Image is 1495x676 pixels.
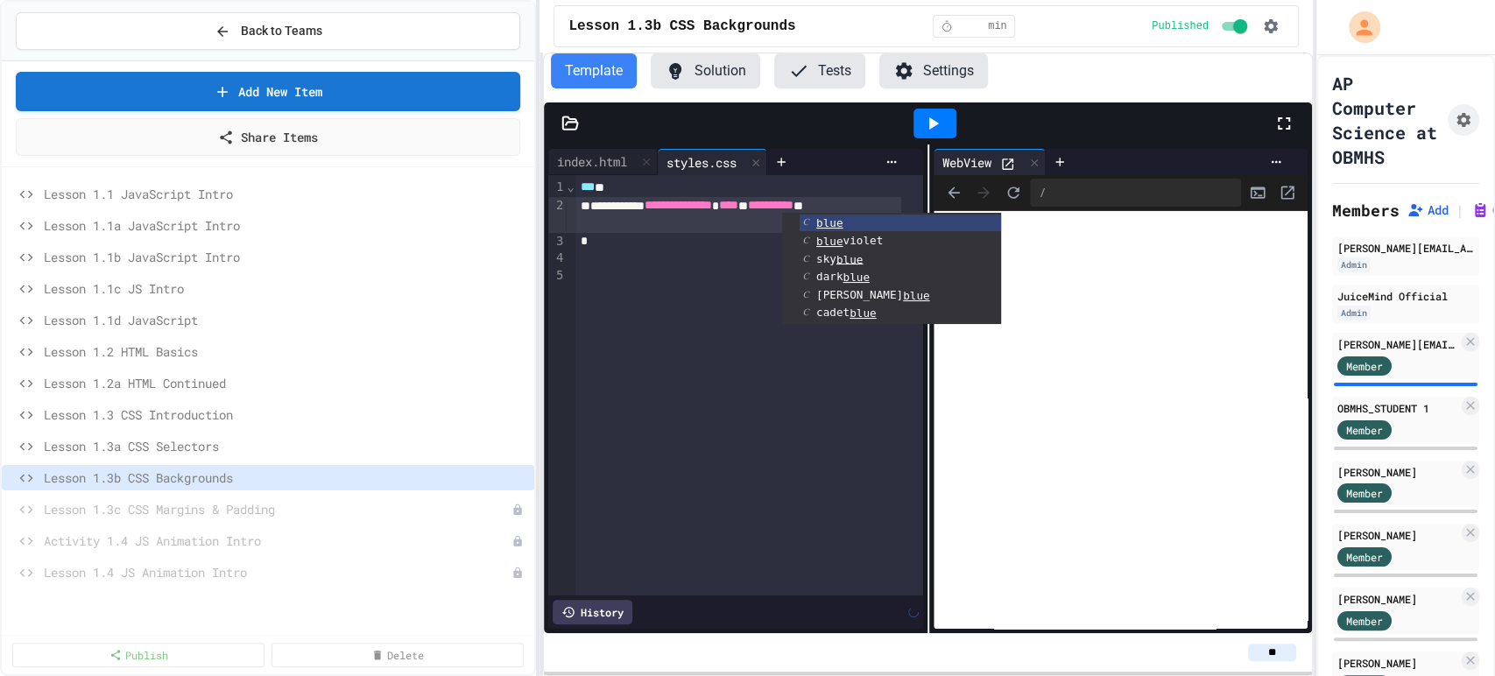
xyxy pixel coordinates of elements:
iframe: Web Preview [934,211,1308,630]
div: styles.css [658,153,745,172]
button: Add [1407,201,1449,219]
div: [PERSON_NAME] [1337,527,1458,543]
div: [PERSON_NAME][EMAIL_ADDRESS][PERSON_NAME][DOMAIN_NAME] [1337,336,1458,352]
a: Publish [12,643,264,667]
span: Lesson 1.3c CSS Margins & Padding [44,500,511,518]
span: Lesson 1.4 JS Animation Intro [44,563,511,581]
div: [PERSON_NAME] [1337,591,1458,607]
span: blue [816,216,843,229]
div: History [553,600,632,624]
span: dark [816,270,870,283]
button: Template [551,53,637,88]
span: Fold line [566,180,575,194]
span: Forward [970,180,997,206]
span: Member [1346,613,1383,629]
span: Member [1346,485,1383,501]
span: Lesson 1.3b CSS Backgrounds [44,468,527,487]
span: Lesson 1.2a HTML Continued [44,374,527,392]
button: Solution [651,53,760,88]
span: Lesson 1.2 HTML Basics [44,342,527,361]
div: OBMHS_STUDENT 1 [1337,400,1458,416]
div: 4 [548,250,566,267]
span: Back to Teams [241,22,322,40]
span: Lesson 1.1a JavaScript Intro [44,216,527,235]
ul: Completions [782,213,1001,324]
button: Settings [879,53,988,88]
div: Unpublished [511,535,524,547]
span: [PERSON_NAME] [816,288,930,301]
button: Assignment Settings [1448,104,1479,136]
div: index.html [548,152,636,171]
div: [PERSON_NAME] [1337,464,1458,480]
div: Admin [1337,306,1371,320]
span: Member [1346,422,1383,438]
span: Lesson 1.3 CSS Introduction [44,405,527,424]
h1: AP Computer Science at OBMHS [1332,71,1441,169]
a: Add New Item [16,72,520,111]
span: Back [941,180,967,206]
span: blue [816,235,843,248]
span: Member [1346,358,1383,374]
span: violet [816,234,883,247]
span: blue [903,289,929,302]
span: sky [816,252,863,265]
div: Unpublished [511,567,524,579]
button: Console [1245,180,1271,206]
button: Refresh [1000,180,1026,206]
h2: Members [1332,198,1400,222]
div: WebView [934,153,1000,172]
span: blue [843,271,869,284]
div: 2 [548,197,566,233]
span: min [988,19,1007,33]
div: 3 [548,233,566,250]
div: My Account [1330,7,1385,47]
div: [PERSON_NAME] [1337,655,1458,671]
a: Delete [271,643,524,667]
span: Lesson 1.3a CSS Selectors [44,437,527,455]
span: Lesson 1.1b JavaScript Intro [44,248,527,266]
span: Published [1152,19,1209,33]
div: WebView [934,149,1046,175]
div: 1 [548,179,566,197]
span: Lesson 1.3b CSS Backgrounds [568,16,795,37]
div: Unpublished [511,503,524,516]
span: Activity 1.4 JS Animation Intro [44,532,511,550]
span: | [1456,200,1464,221]
span: Member [1346,549,1383,565]
span: cadet [816,306,877,319]
div: / [1030,179,1241,207]
span: Lesson 1.1c JS Intro [44,279,527,298]
span: Lesson 1.1 JavaScript Intro [44,185,527,203]
button: Open in new tab [1274,180,1301,206]
div: Admin [1337,257,1371,272]
button: Back to Teams [16,12,520,50]
span: blue [850,306,876,320]
div: 5 [548,267,566,285]
div: JuiceMind Official [1337,288,1474,304]
span: blue [836,252,863,265]
div: [PERSON_NAME][EMAIL_ADDRESS][PERSON_NAME][DOMAIN_NAME] [1337,240,1474,256]
button: Tests [774,53,865,88]
div: Content is published and visible to students [1152,16,1251,37]
div: index.html [548,149,658,175]
div: styles.css [658,149,767,175]
a: Share Items [16,118,520,156]
span: Lesson 1.1d JavaScript [44,311,527,329]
